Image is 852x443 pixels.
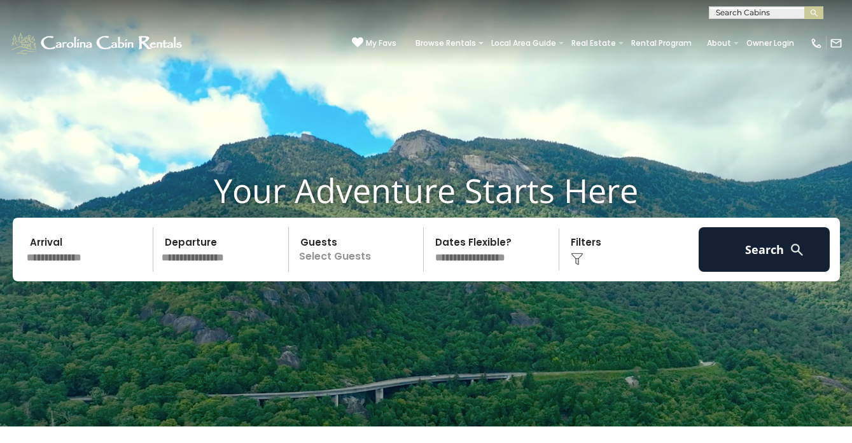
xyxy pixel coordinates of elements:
a: My Favs [352,37,396,50]
a: Rental Program [625,34,698,52]
span: My Favs [366,38,396,49]
button: Search [699,227,830,272]
a: About [701,34,737,52]
a: Local Area Guide [485,34,562,52]
img: mail-regular-white.png [830,37,842,50]
img: phone-regular-white.png [810,37,823,50]
img: filter--v1.png [571,253,583,265]
a: Browse Rentals [409,34,482,52]
a: Real Estate [565,34,622,52]
p: Select Guests [293,227,424,272]
a: Owner Login [740,34,800,52]
img: search-regular-white.png [789,242,805,258]
h1: Your Adventure Starts Here [10,171,842,210]
img: White-1-1-2.png [10,31,186,56]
